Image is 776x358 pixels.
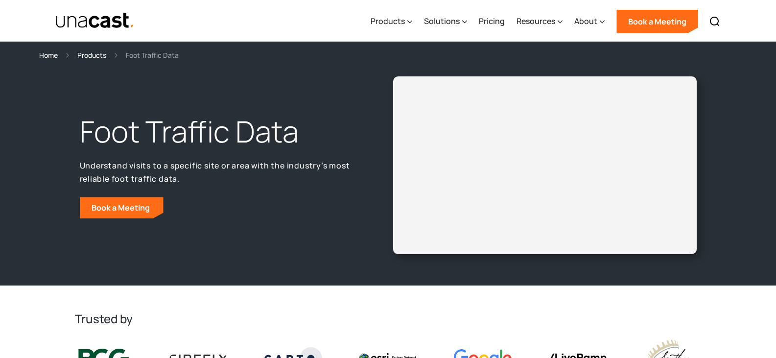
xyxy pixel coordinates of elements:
[126,49,179,61] div: Foot Traffic Data
[479,1,505,42] a: Pricing
[371,15,405,27] div: Products
[80,197,164,218] a: Book a Meeting
[709,16,721,27] img: Search icon
[80,159,357,185] p: Understand visits to a specific site or area with the industry’s most reliable foot traffic data.
[424,15,460,27] div: Solutions
[55,12,135,29] a: home
[77,49,106,61] a: Products
[75,311,702,327] h2: Trusted by
[574,15,597,27] div: About
[55,12,135,29] img: Unacast text logo
[39,49,58,61] a: Home
[401,84,689,246] iframe: Unacast - European Vaccines v2
[517,1,563,42] div: Resources
[517,15,555,27] div: Resources
[574,1,605,42] div: About
[616,10,698,33] a: Book a Meeting
[80,112,357,151] h1: Foot Traffic Data
[424,1,467,42] div: Solutions
[371,1,412,42] div: Products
